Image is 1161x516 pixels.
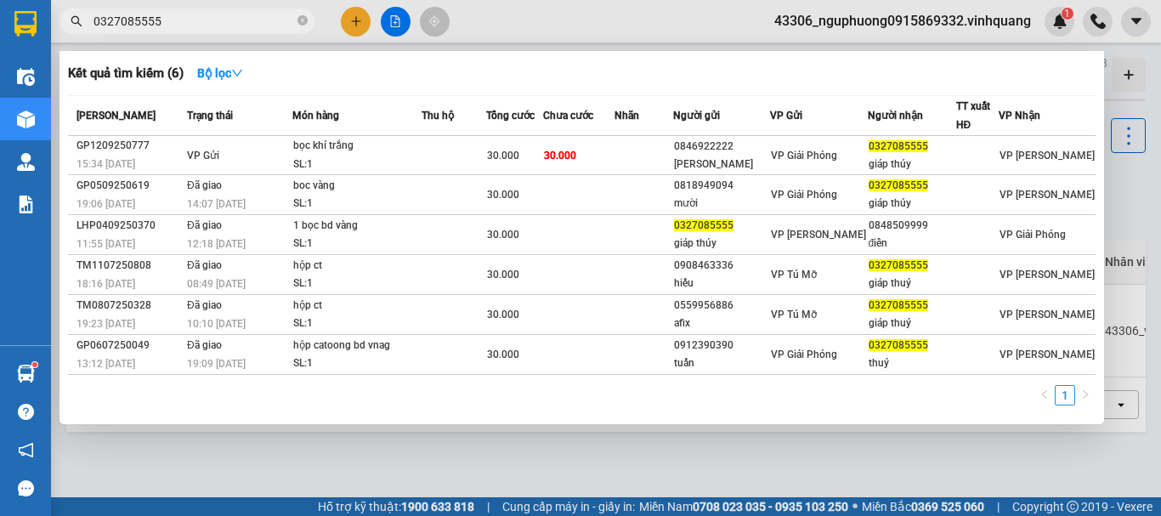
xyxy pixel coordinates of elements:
span: VP Giải Phóng [1000,229,1066,241]
div: 0908463336 [674,257,769,275]
span: 0327085555 [869,179,928,191]
span: 0327085555 [869,259,928,271]
div: SL: 1 [293,195,421,213]
span: 15:34 [DATE] [76,158,135,170]
span: right [1080,389,1090,400]
div: boc vàng [293,177,421,196]
span: 12:18 [DATE] [187,238,246,250]
div: hộp ct [293,257,421,275]
span: Người nhận [868,110,923,122]
span: message [18,480,34,496]
h3: Kết quả tìm kiếm ( 6 ) [68,65,184,82]
span: 30.000 [544,150,576,162]
div: thuý [869,354,955,372]
span: close-circle [297,14,308,30]
div: 0559956886 [674,297,769,315]
div: SL: 1 [293,354,421,373]
span: Món hàng [292,110,339,122]
span: TT xuất HĐ [956,100,990,131]
span: 19:09 [DATE] [187,358,246,370]
span: notification [18,442,34,458]
div: mười [674,195,769,213]
div: hiếu [674,275,769,292]
div: LHP0409250370 [76,217,182,235]
div: tuấn [674,354,769,372]
div: 0818949094 [674,177,769,195]
button: Bộ lọcdown [184,60,257,87]
span: 30.000 [487,229,519,241]
div: điển [869,235,955,252]
a: 1 [1056,386,1074,405]
div: giáp thúy [674,235,769,252]
img: solution-icon [17,196,35,213]
span: Đã giao [187,219,222,231]
img: warehouse-icon [17,111,35,128]
div: 0846922222 [674,138,769,156]
div: 1 bọc bd vàng [293,217,421,235]
span: Trạng thái [187,110,233,122]
span: 0327085555 [869,299,928,311]
span: VP Gửi [187,150,219,162]
span: 10:10 [DATE] [187,318,246,330]
input: Tìm tên, số ĐT hoặc mã đơn [93,12,294,31]
span: VP [PERSON_NAME] [1000,309,1095,320]
div: giáp thuý [869,275,955,292]
div: hộp ct [293,297,421,315]
div: SL: 1 [293,315,421,333]
span: question-circle [18,404,34,420]
span: 08:49 [DATE] [187,278,246,290]
img: warehouse-icon [17,68,35,86]
div: SL: 1 [293,156,421,174]
li: 1 [1055,385,1075,405]
span: down [231,67,243,79]
div: bọc khí trắng [293,137,421,156]
button: right [1075,385,1096,405]
div: TM1107250808 [76,257,182,275]
span: 19:23 [DATE] [76,318,135,330]
span: 0327085555 [869,339,928,351]
img: warehouse-icon [17,365,35,383]
span: 19:06 [DATE] [76,198,135,210]
span: 13:12 [DATE] [76,358,135,370]
strong: Bộ lọc [197,66,243,80]
span: Đã giao [187,259,222,271]
span: 30.000 [487,150,519,162]
span: Đã giao [187,179,222,191]
span: VP Gửi [770,110,802,122]
div: 0912390390 [674,337,769,354]
span: Chưa cước [543,110,593,122]
span: Thu hộ [422,110,454,122]
span: 11:55 [DATE] [76,238,135,250]
sup: 1 [32,362,37,367]
li: Next Page [1075,385,1096,405]
span: VP [PERSON_NAME] [1000,349,1095,360]
span: Người gửi [673,110,720,122]
span: 30.000 [487,309,519,320]
div: GP1209250777 [76,137,182,155]
div: [PERSON_NAME] [674,156,769,173]
img: warehouse-icon [17,153,35,171]
div: GP0607250049 [76,337,182,354]
span: 30.000 [487,189,519,201]
li: Previous Page [1034,385,1055,405]
button: left [1034,385,1055,405]
span: 0327085555 [869,140,928,152]
span: close-circle [297,15,308,26]
img: logo-vxr [14,11,37,37]
span: 0327085555 [674,219,733,231]
div: 0848509999 [869,217,955,235]
span: VP [PERSON_NAME] [1000,189,1095,201]
span: Đã giao [187,299,222,311]
span: VP [PERSON_NAME] [1000,269,1095,281]
span: VP Tú Mỡ [771,309,817,320]
div: hộp catoong bd vnag [293,337,421,355]
div: GP0509250619 [76,177,182,195]
span: 30.000 [487,269,519,281]
span: VP [PERSON_NAME] [771,229,866,241]
span: 18:16 [DATE] [76,278,135,290]
div: TM0807250328 [76,297,182,315]
div: afix [674,315,769,332]
span: Đã giao [187,339,222,351]
div: SL: 1 [293,235,421,253]
span: Nhãn [614,110,639,122]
